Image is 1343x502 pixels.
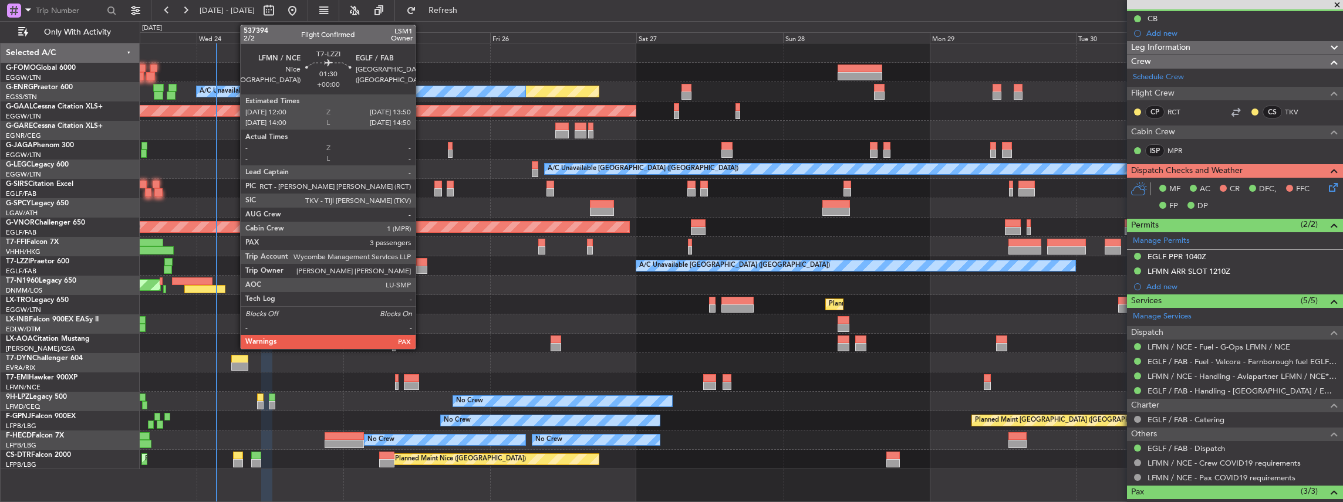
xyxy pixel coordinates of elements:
a: EGLF / FAB - Handling - [GEOGRAPHIC_DATA] / EGLF / FAB [1148,386,1337,396]
span: Services [1131,294,1162,308]
a: Manage Permits [1133,235,1190,247]
a: LFMN / NCE - Crew COVID19 requirements [1148,458,1301,468]
div: Planned Maint [GEOGRAPHIC_DATA] ([GEOGRAPHIC_DATA]) [975,412,1160,429]
a: G-GAALCessna Citation XLS+ [6,103,103,110]
span: F-HECD [6,432,32,439]
div: Planned Maint [GEOGRAPHIC_DATA] ([GEOGRAPHIC_DATA]) [248,141,433,158]
a: EGGW/LTN [6,112,41,121]
div: Add new [1146,28,1337,38]
a: F-HECDFalcon 7X [6,432,64,439]
span: Others [1131,428,1157,441]
a: DNMM/LOS [6,286,42,295]
div: CP [1145,106,1165,118]
a: EGNR/CEG [6,131,41,140]
div: A/C Unavailable [200,83,248,100]
span: Permits [1131,219,1159,232]
a: T7-DYNChallenger 604 [6,355,83,362]
span: G-SIRS [6,181,28,188]
a: [PERSON_NAME]/QSA [6,344,75,353]
div: Wed 24 [197,32,343,43]
span: G-VNOR [6,219,35,226]
span: G-LEGC [6,161,31,168]
a: TKV [1285,107,1311,117]
span: 9H-LPZ [6,394,29,401]
span: Crew [1131,55,1151,69]
span: Leg Information [1131,41,1190,55]
a: G-FOMOGlobal 6000 [6,65,76,72]
a: EGSS/STN [6,93,37,101]
div: Mon 29 [930,32,1077,43]
a: LFPB/LBG [6,441,36,450]
a: LFPB/LBG [6,460,36,469]
a: LFMD/CEQ [6,402,40,411]
a: Manage Services [1133,311,1192,323]
a: T7-EMIHawker 900XP [6,374,77,381]
a: EGGW/LTN [6,306,41,314]
span: (2/2) [1301,218,1318,230]
div: Sat 27 [636,32,783,43]
span: Cabin Crew [1131,126,1175,139]
div: Add new [1146,281,1337,291]
div: Planned Maint Sofia [145,450,205,468]
a: G-LEGCLegacy 600 [6,161,69,168]
span: LX-INB [6,316,29,323]
a: Schedule Crew [1133,72,1184,83]
a: G-GARECessna Citation XLS+ [6,123,103,130]
a: EGLF / FAB - Catering [1148,415,1224,425]
span: FP [1169,201,1178,212]
span: CS-DTR [6,452,31,459]
a: EGLF / FAB - Fuel - Valcora - Farnborough fuel EGLF / FAB [1148,357,1337,367]
div: [DATE] [142,23,162,33]
span: T7-DYN [6,355,32,362]
span: G-ENRG [6,84,33,91]
a: EVRA/RIX [6,364,35,372]
span: [DATE] - [DATE] [200,5,255,16]
a: G-SIRSCitation Excel [6,181,73,188]
button: Only With Activity [13,23,127,42]
a: LFPB/LBG [6,422,36,430]
span: Flight Crew [1131,87,1175,100]
div: Planned Maint [GEOGRAPHIC_DATA] ([GEOGRAPHIC_DATA]) [248,63,433,81]
div: ISP [1145,144,1165,157]
span: G-JAGA [6,142,33,149]
span: Dispatch Checks and Weather [1131,164,1243,178]
div: A/C Unavailable [GEOGRAPHIC_DATA] ([GEOGRAPHIC_DATA]) [639,257,830,274]
a: T7-LZZIPraetor 600 [6,258,69,265]
span: (5/5) [1301,294,1318,307]
a: LFMN/NCE [6,383,41,392]
span: Dispatch [1131,326,1163,340]
a: EGGW/LTN [6,151,41,160]
input: Trip Number [36,2,103,19]
a: EGLF/FAB [6,228,36,237]
span: LX-TRO [6,297,31,304]
span: G-SPCY [6,200,31,207]
a: G-JAGAPhenom 300 [6,142,74,149]
a: LFMN / NCE - Fuel - G-Ops LFMN / NCE [1148,342,1290,352]
div: CB [1148,13,1158,23]
a: RCT [1167,107,1194,117]
a: T7-N1960Legacy 650 [6,277,76,284]
a: LFMN / NCE - Pax COVID19 requirements [1148,473,1295,483]
a: EDLW/DTM [6,325,41,334]
span: F-GPNJ [6,413,31,420]
span: Only With Activity [31,28,124,36]
a: EGLF/FAB [6,189,36,198]
a: MPR [1167,145,1194,156]
a: EGLF / FAB - Dispatch [1148,443,1225,453]
button: Refresh [401,1,471,20]
span: T7-EMI [6,374,29,381]
div: Planned Maint [GEOGRAPHIC_DATA] ([GEOGRAPHIC_DATA]) [829,296,1014,313]
span: Refresh [419,6,468,15]
span: Charter [1131,399,1159,412]
span: DP [1197,201,1208,212]
a: VHHH/HKG [6,247,41,256]
span: MF [1169,184,1180,195]
span: T7-FFI [6,239,26,246]
a: LX-TROLegacy 650 [6,297,69,304]
div: No Crew [535,431,562,449]
a: EGLF/FAB [6,267,36,276]
div: A/C Unavailable [GEOGRAPHIC_DATA] ([GEOGRAPHIC_DATA]) [548,160,738,178]
span: G-FOMO [6,65,36,72]
a: LX-INBFalcon 900EX EASy II [6,316,99,323]
div: CS [1263,106,1282,118]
